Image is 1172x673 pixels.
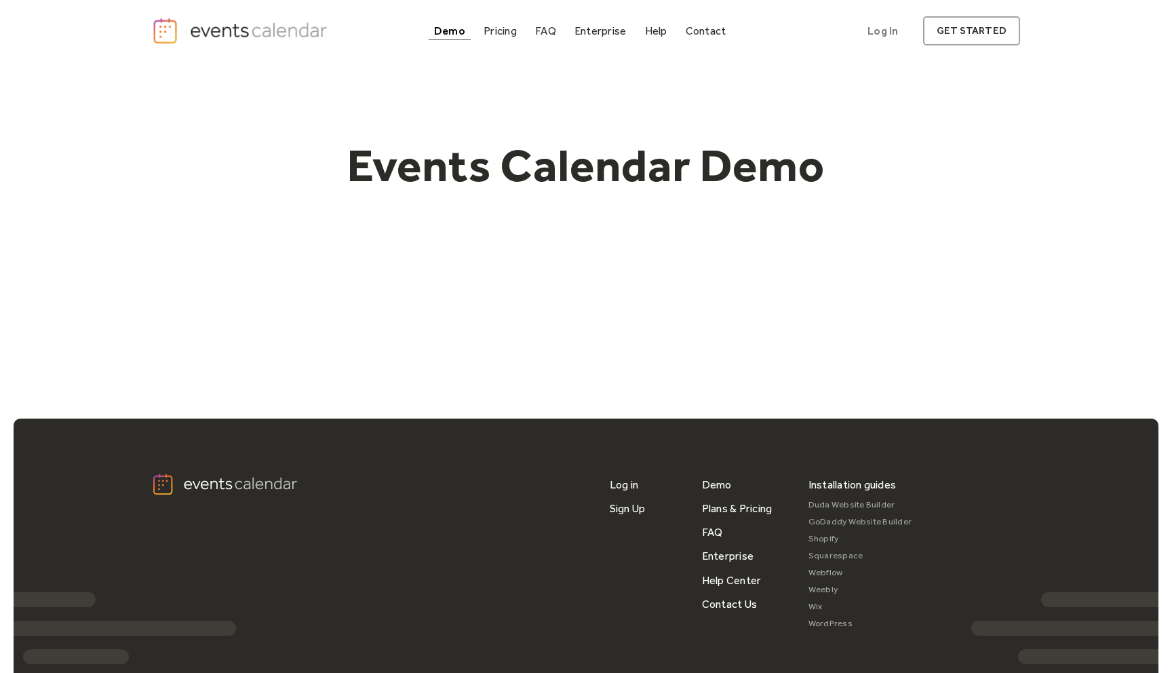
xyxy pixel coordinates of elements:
[574,27,626,35] div: Enterprise
[808,598,912,615] a: Wix
[702,497,773,520] a: Plans & Pricing
[569,22,631,40] a: Enterprise
[808,581,912,598] a: Weebly
[535,27,556,35] div: FAQ
[923,16,1020,45] a: get started
[645,27,667,35] div: Help
[530,22,562,40] a: FAQ
[808,531,912,547] a: Shopify
[808,615,912,632] a: WordPress
[484,27,517,35] div: Pricing
[808,564,912,581] a: Webflow
[686,27,726,35] div: Contact
[808,547,912,564] a: Squarespace
[854,16,912,45] a: Log In
[702,473,732,497] a: Demo
[326,138,846,193] h1: Events Calendar Demo
[680,22,732,40] a: Contact
[640,22,673,40] a: Help
[610,497,646,520] a: Sign Up
[808,514,912,531] a: GoDaddy Website Builder
[702,592,757,616] a: Contact Us
[808,497,912,514] a: Duda Website Builder
[152,17,331,45] a: home
[702,520,723,544] a: FAQ
[434,27,465,35] div: Demo
[478,22,522,40] a: Pricing
[702,569,762,592] a: Help Center
[808,473,897,497] div: Installation guides
[610,473,638,497] a: Log in
[702,544,754,568] a: Enterprise
[429,22,471,40] a: Demo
